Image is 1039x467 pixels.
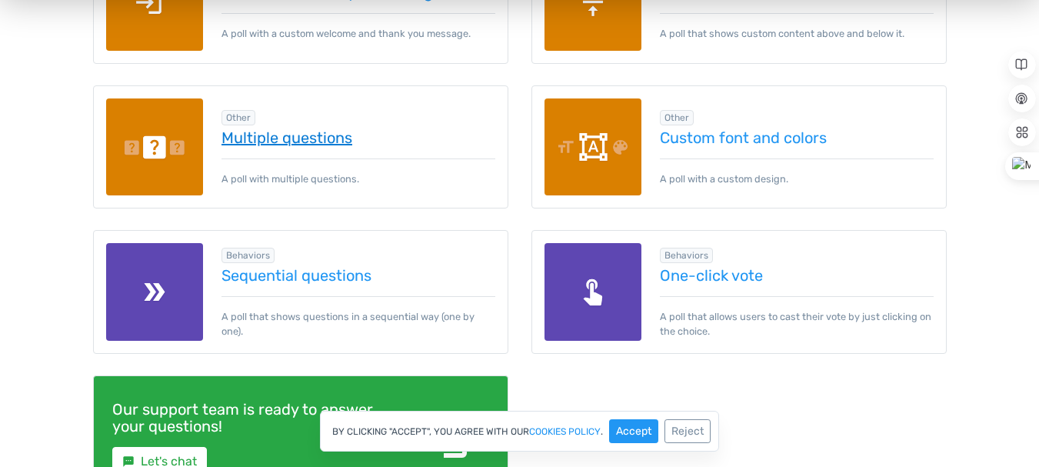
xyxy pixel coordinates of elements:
img: seq-questions.png.webp [106,243,204,341]
a: Custom font and colors [660,129,934,146]
img: one-click-vote.png.webp [544,243,642,341]
span: Browse all in Other [221,110,255,125]
p: A poll that shows questions in a sequential way (one by one). [221,296,495,339]
a: Multiple questions [221,129,495,146]
div: By clicking "Accept", you agree with our . [320,411,719,452]
span: Browse all in Behaviors [221,248,275,263]
p: A poll with a custom welcome and thank you message. [221,13,495,41]
h4: Our support team is ready to answer your questions! [112,401,380,435]
p: A poll with a custom design. [660,158,934,186]
button: Accept [609,419,658,443]
p: A poll that shows custom content above and below it. [660,13,934,41]
a: One-click vote [660,267,934,284]
img: multiple-questions.png.webp [106,98,204,196]
button: Reject [664,419,711,443]
span: Browse all in Other [660,110,694,125]
a: Sequential questions [221,267,495,284]
span: Browse all in Behaviors [660,248,713,263]
img: custom-font-colors.png.webp [544,98,642,196]
span: support_agent [418,409,474,465]
a: cookies policy [529,427,601,436]
p: A poll that allows users to cast their vote by just clicking on the choice. [660,296,934,339]
p: A poll with multiple questions. [221,158,495,186]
